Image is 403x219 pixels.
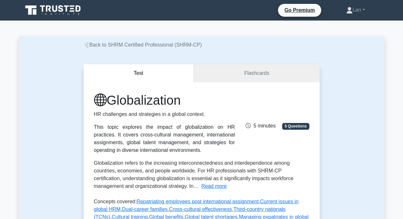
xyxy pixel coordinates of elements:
[194,64,319,83] a: Flashcards
[122,206,168,212] a: Dual-career families
[246,123,275,128] span: 5 minutes
[94,123,235,154] div: This topic explores the impact of globalization on HR practices. It covers cross-cultural managem...
[94,92,235,108] h1: Globalization
[331,4,381,16] a: Lan
[94,110,235,118] p: HR challenges and strategies in a global context.
[201,182,227,190] button: Read more
[84,64,194,83] button: Test
[137,199,259,204] a: Repatriating employees post international assignment
[281,6,319,14] a: Go Premium
[169,206,232,212] a: Cross-cultural effectiveness
[94,160,294,189] span: Globalization refers to the increasing interconnectedness and interdependence among countries, ec...
[282,123,309,129] span: 5 Questions
[84,42,202,48] a: Back to SHRM Certified Professional (SHRM-CP)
